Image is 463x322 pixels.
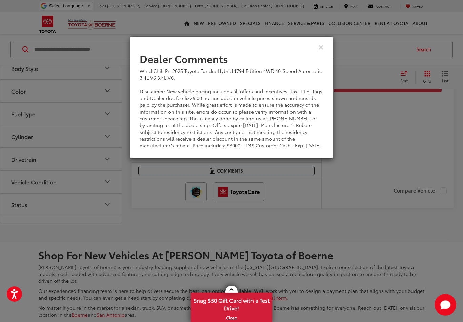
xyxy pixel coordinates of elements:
span: Snag $50 Gift Card with a Test Drive! [192,293,271,314]
h2: Dealer Comments [140,53,323,64]
svg: Start Chat [435,294,456,316]
div: Wind Chill Prl 2025 Toyota Tundra Hybrid 1794 Edition 4WD 10-Speed Automatic 3.4L V6 3.4L V6. Dis... [140,67,323,149]
button: Toggle Chat Window [435,294,456,316]
button: Close [318,43,324,51]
